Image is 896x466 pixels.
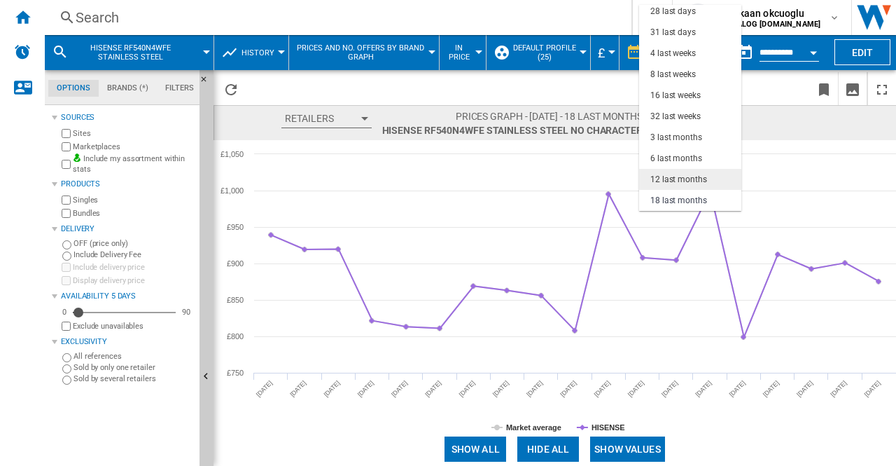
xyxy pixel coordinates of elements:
[650,6,696,18] div: 28 last days
[650,90,701,102] div: 16 last weeks
[650,48,696,60] div: 4 last weeks
[650,174,707,186] div: 12 last months
[650,132,702,144] div: 3 last months
[650,153,702,165] div: 6 last months
[650,27,696,39] div: 31 last days
[650,111,701,123] div: 32 last weeks
[650,69,696,81] div: 8 last weeks
[650,195,707,207] div: 18 last months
